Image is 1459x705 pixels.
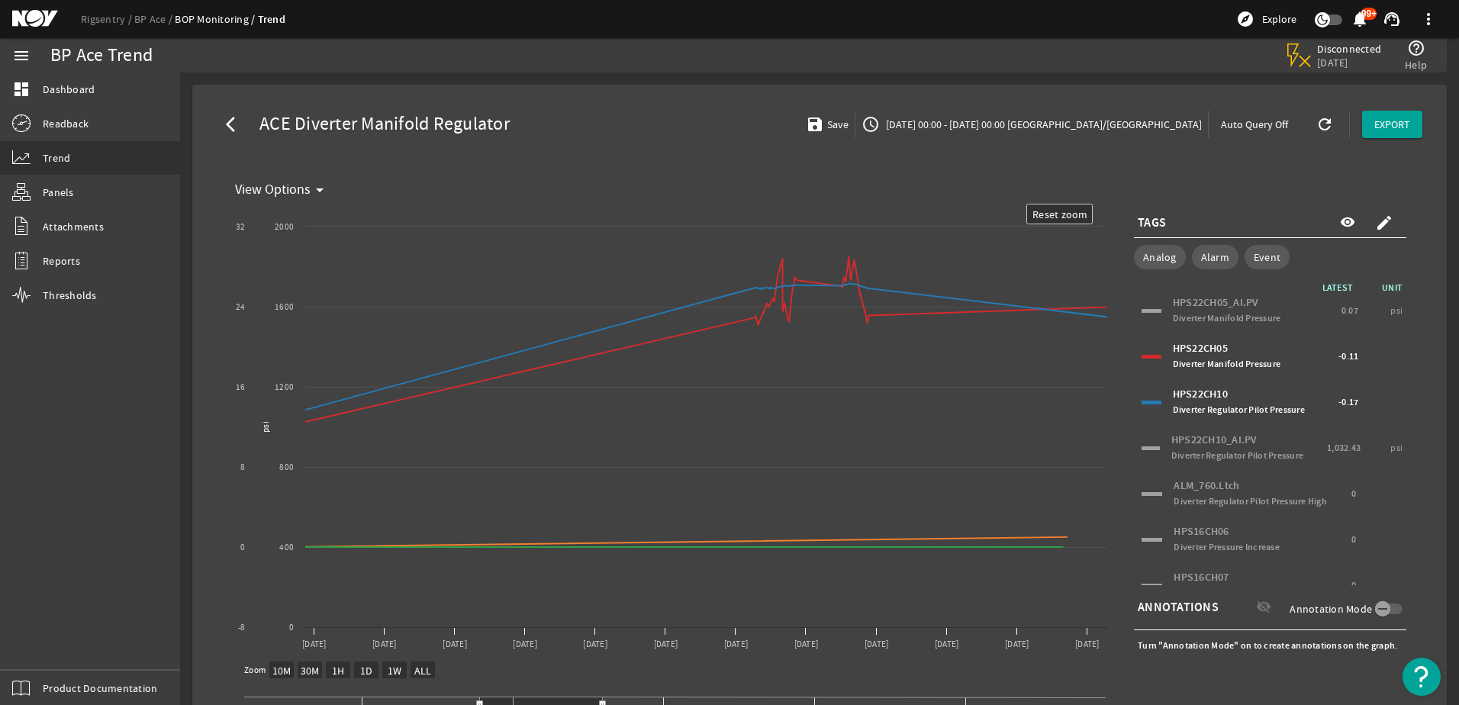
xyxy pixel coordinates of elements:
[724,639,749,650] text: [DATE]
[1138,600,1219,615] span: ANNOTATIONS
[238,622,246,633] text: -8
[50,48,153,63] div: BP Ace Trend
[240,462,245,473] text: 8
[1174,570,1348,600] div: HPS16CH07
[1327,440,1361,456] span: 1,032.43
[1317,56,1382,69] span: [DATE]
[1362,111,1422,138] button: EXPORT
[1221,117,1288,132] span: Auto Query Off
[1351,486,1356,501] span: 0
[1032,208,1088,221] text: Reset zoom
[235,182,311,198] span: View Options
[1254,249,1280,265] span: Event
[12,47,31,65] mat-icon: menu
[1341,303,1358,318] span: 0.07
[1403,658,1441,696] button: Open Resource Center
[1390,440,1403,456] span: psi
[43,82,95,97] span: Dashboard
[1173,312,1281,324] span: Diverter Manifold Pressure
[1173,387,1335,417] div: HPS22CH10
[1361,280,1406,295] span: UNIT
[1316,115,1328,134] mat-icon: refresh
[1174,478,1348,509] div: ALM_760.Ltch
[1230,7,1303,31] button: Explore
[302,639,327,650] text: [DATE]
[1340,214,1355,230] mat-icon: visibility
[43,219,104,234] span: Attachments
[1173,358,1281,370] span: Diverter Manifold Pressure
[236,381,246,393] text: 16
[583,639,607,650] text: [DATE]
[301,664,320,678] text: 30M
[1174,541,1280,553] span: Diverter Pressure Increase
[1405,57,1427,72] span: Help
[43,185,74,200] span: Panels
[1338,349,1358,364] span: -0.11
[244,665,266,676] text: Zoom
[1173,341,1335,372] div: HPS22CH05
[1174,524,1348,555] div: HPS16CH06
[855,111,1208,138] button: [DATE] 00:00 - [DATE] 00:00 [GEOGRAPHIC_DATA]/[GEOGRAPHIC_DATA]
[824,117,849,132] span: Save
[443,639,467,650] text: [DATE]
[236,301,246,313] text: 24
[862,115,880,134] mat-icon: access_time
[311,181,329,199] mat-icon: arrow_drop_down
[372,639,397,650] text: [DATE]
[1338,394,1358,410] span: -0.17
[253,117,510,132] span: ACE Diverter Manifold Regulator
[1383,10,1401,28] mat-icon: support_agent
[43,150,70,166] span: Trend
[1390,303,1403,318] span: psi
[1351,532,1356,547] span: 0
[1290,601,1375,616] label: Annotation Mode
[275,301,294,313] text: 1600
[414,664,432,678] text: ALL
[175,12,257,26] a: BOP Monitoring
[240,542,245,553] text: 0
[865,639,889,650] text: [DATE]
[1005,639,1029,650] text: [DATE]
[1351,578,1356,593] span: 0
[806,115,818,134] mat-icon: save
[1375,214,1393,232] mat-icon: create
[1407,39,1425,57] mat-icon: help_outline
[1075,639,1100,650] text: [DATE]
[229,176,338,204] button: View Options
[883,117,1202,132] span: [DATE] 00:00 - [DATE] 00:00 [GEOGRAPHIC_DATA]/[GEOGRAPHIC_DATA]
[1143,249,1177,265] span: Analog
[1317,42,1382,56] span: Disconnected
[289,622,294,633] text: 0
[1138,215,1166,230] span: TAGS
[1174,495,1327,507] span: Diverter Regulator Pilot Pressure High
[935,639,959,650] text: [DATE]
[1209,111,1300,138] button: Auto Query Off
[1351,11,1367,27] button: 99+
[1171,449,1303,462] span: Diverter Regulator Pilot Pressure
[1134,634,1406,657] div: Turn "Annotation Mode" on to create annotations on the graph.
[1351,10,1369,28] mat-icon: notifications
[81,12,134,26] a: Rigsentry
[43,681,157,696] span: Product Documentation
[260,421,272,433] text: psi
[332,664,345,678] text: 1H
[134,12,175,26] a: BP Ace
[226,115,244,134] mat-icon: arrow_back_ios
[272,664,291,678] text: 10M
[279,462,294,473] text: 800
[1236,10,1254,28] mat-icon: explore
[1173,295,1338,326] div: HPS22CH05_AI.PV
[43,253,80,269] span: Reports
[229,204,1115,662] svg: Chart title
[236,221,246,233] text: 32
[275,381,294,393] text: 1200
[388,664,402,678] text: 1W
[1374,117,1410,132] span: EXPORT
[275,221,294,233] text: 2000
[279,542,294,553] text: 400
[12,80,31,98] mat-icon: dashboard
[1322,282,1361,294] span: LATEST
[360,664,373,678] text: 1D
[1173,404,1305,416] span: Diverter Regulator Pilot Pressure
[800,111,855,138] button: Save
